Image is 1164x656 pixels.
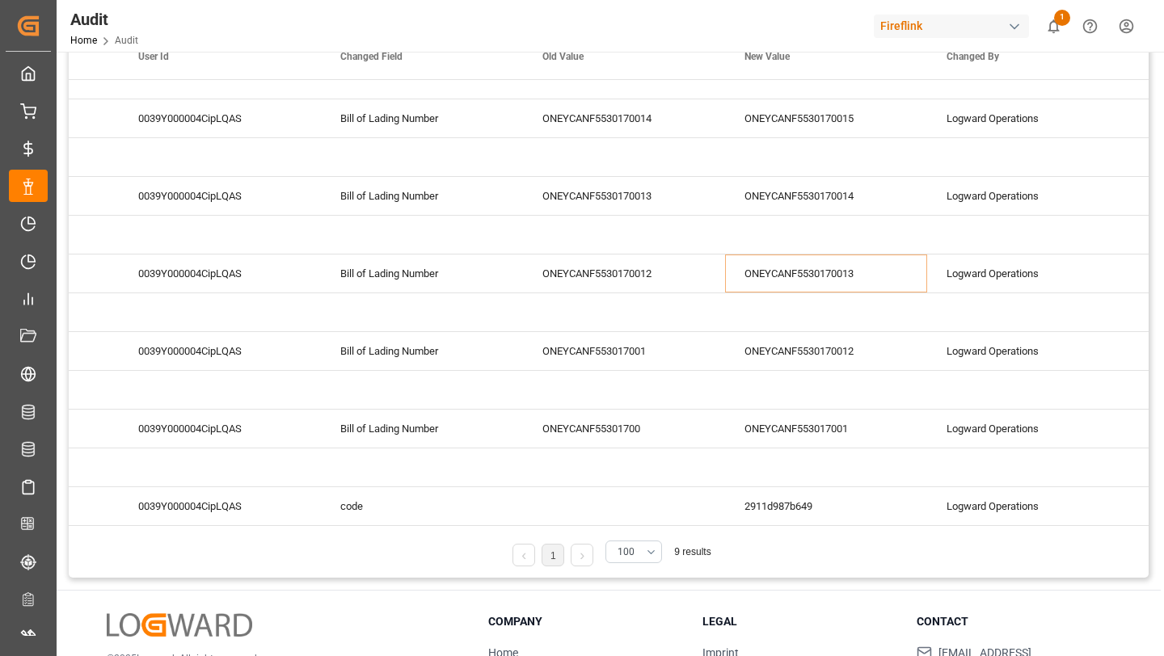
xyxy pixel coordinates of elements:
div: 0039Y000004CipLQAS [119,332,321,370]
span: Old Value [542,51,584,62]
a: Home [70,35,97,46]
div: Logward Operations [927,177,1129,215]
div: ONEYCANF5530170012 [725,332,927,370]
div: Bill of Lading Number [321,99,523,137]
div: 0039Y000004CipLQAS [119,410,321,448]
span: 9 results [674,546,711,557]
div: ONEYCANF5530170012 [523,254,725,292]
span: Changed Field [340,51,403,62]
h3: Contact [917,613,1111,630]
div: Bill of Lading Number [321,254,523,292]
div: ONEYCANF5530170013 [523,177,725,215]
a: 1 [550,550,556,561]
div: 0039Y000004CipLQAS [119,99,321,137]
div: ONEYCANF55301700 [523,410,725,448]
div: ONEYCANF5530170015 [725,99,927,137]
div: code [321,487,523,525]
h3: Company [488,613,682,630]
img: Logward Logo [107,613,252,637]
div: Fireflink [874,15,1029,38]
button: open menu [605,540,662,563]
div: Logward Operations [927,332,1129,370]
div: 0039Y000004CipLQAS [119,487,321,525]
div: Bill of Lading Number [321,410,523,448]
div: ONEYCANF5530170014 [725,177,927,215]
div: 0039Y000004CipLQAS [119,177,321,215]
li: Previous Page [512,544,535,566]
span: User Id [138,51,169,62]
div: ONEYCANF5530170013 [725,254,927,292]
li: 1 [542,544,564,566]
div: ONEYCANF553017001 [725,410,927,448]
div: Audit [70,7,138,32]
div: Logward Operations [927,487,1129,525]
span: New Value [744,51,790,62]
div: 0039Y000004CipLQAS [119,254,321,292]
h3: Legal [702,613,896,630]
div: ONEYCANF5530170014 [523,99,725,137]
button: Help Center [1072,8,1108,44]
div: Logward Operations [927,254,1129,292]
div: ONEYCANF553017001 [523,332,725,370]
span: 100 [618,545,635,559]
div: Bill of Lading Number [321,332,523,370]
div: Bill of Lading Number [321,177,523,215]
span: Changed By [947,51,999,62]
span: 1 [1054,10,1070,26]
div: Logward Operations [927,410,1129,448]
div: 2911d987b649 [725,487,927,525]
button: Fireflink [874,11,1035,41]
div: Logward Operations [927,99,1129,137]
li: Next Page [571,544,593,566]
button: show 1 new notifications [1035,8,1072,44]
